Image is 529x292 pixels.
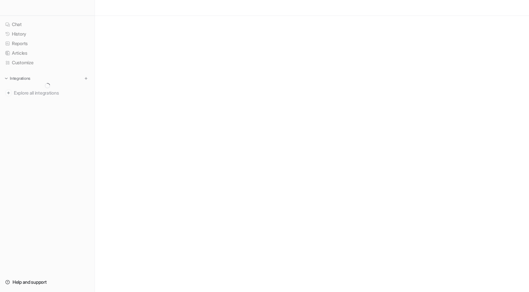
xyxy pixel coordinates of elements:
[3,20,92,29] a: Chat
[4,76,9,81] img: expand menu
[3,277,92,287] a: Help and support
[84,76,88,81] img: menu_add.svg
[3,88,92,98] a: Explore all integrations
[3,48,92,58] a: Articles
[14,88,89,98] span: Explore all integrations
[3,58,92,67] a: Customize
[5,90,12,96] img: explore all integrations
[10,76,30,81] p: Integrations
[3,75,32,82] button: Integrations
[3,29,92,39] a: History
[3,39,92,48] a: Reports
